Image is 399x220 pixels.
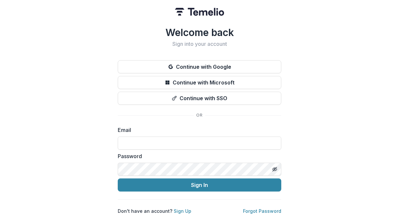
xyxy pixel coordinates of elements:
[269,164,280,174] button: Toggle password visibility
[118,178,281,192] button: Sign In
[118,76,281,89] button: Continue with Microsoft
[118,60,281,73] button: Continue with Google
[118,27,281,38] h1: Welcome back
[118,126,277,134] label: Email
[118,152,277,160] label: Password
[243,208,281,214] a: Forgot Password
[174,208,191,214] a: Sign Up
[118,208,191,214] p: Don't have an account?
[118,41,281,47] h2: Sign into your account
[175,8,224,16] img: Temelio
[118,92,281,105] button: Continue with SSO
